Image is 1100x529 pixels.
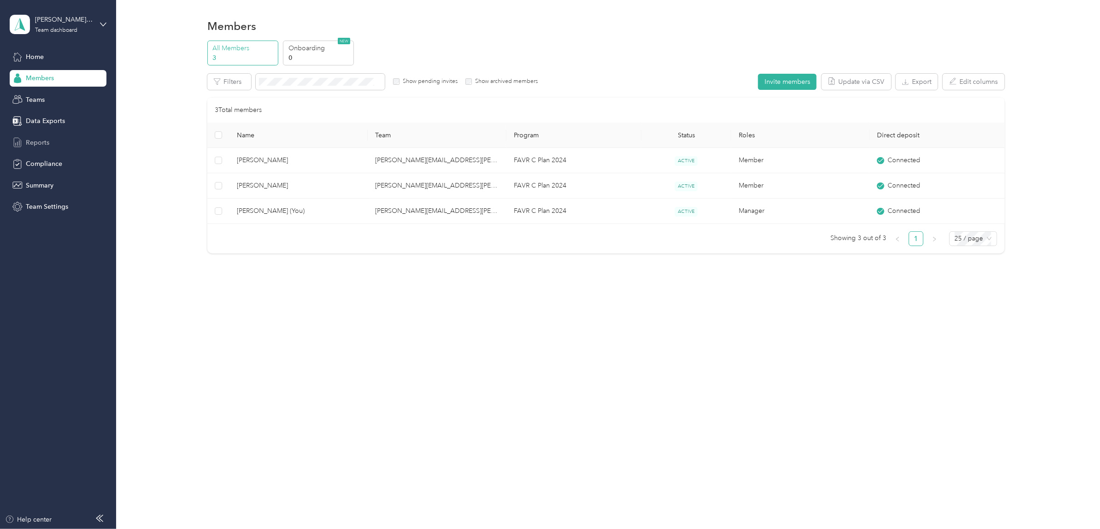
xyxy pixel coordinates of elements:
[338,38,350,44] span: NEW
[1048,477,1100,529] iframe: Everlance-gr Chat Button Frame
[932,236,937,242] span: right
[26,159,62,169] span: Compliance
[26,202,68,212] span: Team Settings
[675,207,698,217] span: ACTIVE
[368,199,506,224] td: jason.bishop@convergint.com
[26,138,49,147] span: Reports
[731,173,870,199] td: Member
[288,53,351,63] p: 0
[909,231,924,246] li: 1
[506,123,641,148] th: Program
[472,77,538,86] label: Show archived members
[237,206,360,216] span: [PERSON_NAME] (You)
[207,21,256,31] h1: Members
[26,73,54,83] span: Members
[890,231,905,246] li: Previous Page
[5,515,52,524] button: Help center
[870,123,1009,148] th: Direct deposit
[822,74,891,90] button: Update via CSV
[368,148,506,173] td: jason.bishop@convergint.com
[237,181,360,191] span: [PERSON_NAME]
[229,199,368,224] td: Jason Bishop (You)
[675,182,698,191] span: ACTIVE
[895,236,900,242] span: left
[237,131,360,139] span: Name
[35,28,77,33] div: Team dashboard
[368,123,506,148] th: Team
[26,116,65,126] span: Data Exports
[506,173,641,199] td: FAVR C Plan 2024
[288,43,351,53] p: Onboarding
[207,74,251,90] button: Filters
[888,181,920,191] span: Connected
[831,231,887,245] span: Showing 3 out of 3
[927,231,942,246] li: Next Page
[675,156,698,166] span: ACTIVE
[368,173,506,199] td: jason.bishop@convergint.com
[237,155,360,165] span: [PERSON_NAME]
[26,52,44,62] span: Home
[229,148,368,173] td: Brian Sherrill
[890,231,905,246] button: left
[212,43,275,53] p: All Members
[26,181,53,190] span: Summary
[229,123,368,148] th: Name
[212,53,275,63] p: 3
[731,199,870,224] td: Manager
[400,77,458,86] label: Show pending invites
[215,105,262,115] p: 3 Total members
[949,231,997,246] div: Page Size
[909,232,923,246] a: 1
[229,173,368,199] td: Joseph Crepps
[26,95,45,105] span: Teams
[896,74,938,90] button: Export
[758,74,817,90] button: Invite members
[506,199,641,224] td: FAVR C Plan 2024
[888,206,920,216] span: Connected
[943,74,1005,90] button: Edit columns
[955,232,992,246] span: 25 / page
[731,123,870,148] th: Roles
[731,148,870,173] td: Member
[506,148,641,173] td: FAVR C Plan 2024
[888,155,920,165] span: Connected
[641,123,731,148] th: Status
[35,15,93,24] div: [PERSON_NAME][EMAIL_ADDRESS][PERSON_NAME][DOMAIN_NAME]
[927,231,942,246] button: right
